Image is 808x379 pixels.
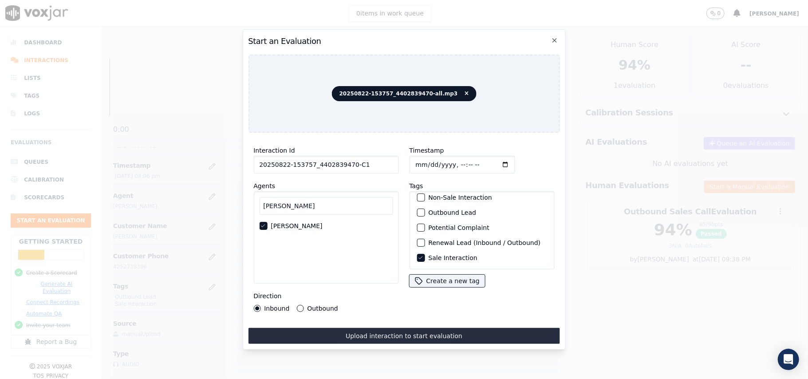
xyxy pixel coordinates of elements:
[409,182,423,189] label: Tags
[428,255,477,261] label: Sale Interaction
[428,194,492,201] label: Non-Sale Interaction
[248,35,560,47] h2: Start an Evaluation
[332,86,477,101] span: 20250822-153757_4402839470-all.mp3
[264,305,289,312] label: Inbound
[259,197,393,215] input: Search Agents...
[253,147,295,154] label: Interaction Id
[248,328,560,344] button: Upload interaction to start evaluation
[253,182,275,189] label: Agents
[409,275,485,287] button: Create a new tag
[778,349,799,370] div: Open Intercom Messenger
[428,209,476,216] label: Outbound Lead
[307,305,338,312] label: Outbound
[253,156,398,174] input: reference id, file name, etc
[428,225,489,231] label: Potential Complaint
[271,223,322,229] label: [PERSON_NAME]
[253,292,281,300] label: Direction
[428,240,540,246] label: Renewal Lead (Inbound / Outbound)
[409,147,444,154] label: Timestamp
